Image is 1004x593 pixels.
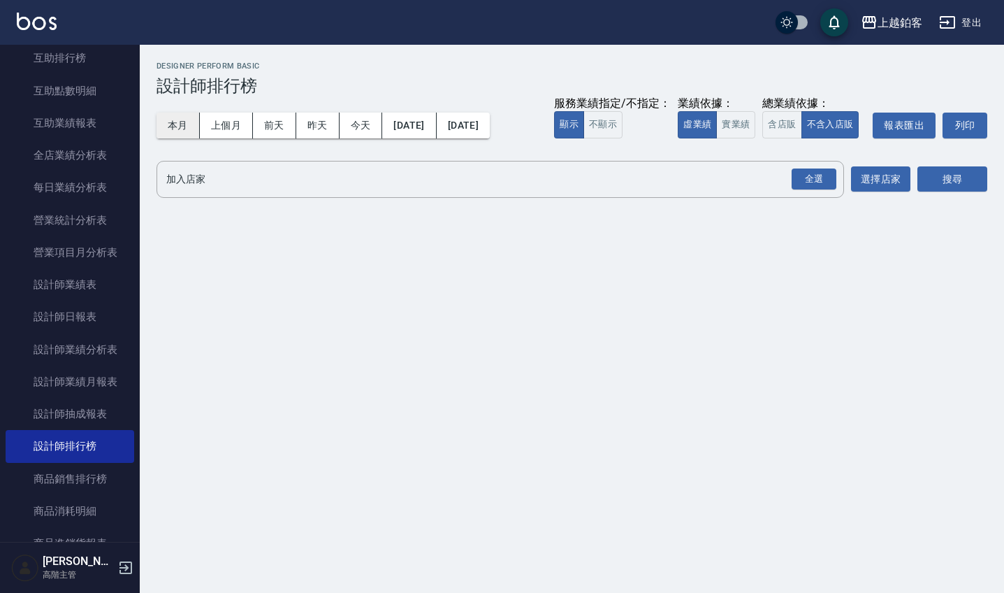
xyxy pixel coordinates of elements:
[43,569,114,581] p: 高階主管
[583,111,623,138] button: 不顯示
[157,62,987,71] h2: Designer Perform Basic
[6,204,134,236] a: 營業統計分析表
[554,111,584,138] button: 顯示
[762,97,866,111] div: 總業績依據：
[820,8,848,36] button: save
[6,527,134,559] a: 商品進銷貨報表
[943,113,987,138] button: 列印
[6,269,134,301] a: 設計師業績表
[11,554,39,582] img: Person
[6,495,134,527] a: 商品消耗明細
[6,75,134,107] a: 互助點數明細
[157,76,987,96] h3: 設計師排行榜
[6,301,134,333] a: 設計師日報表
[6,171,134,203] a: 每日業績分析表
[437,113,490,138] button: [DATE]
[43,555,114,569] h5: [PERSON_NAME]
[678,97,755,111] div: 業績依據：
[6,334,134,366] a: 設計師業績分析表
[253,113,296,138] button: 前天
[6,463,134,495] a: 商品銷售排行榜
[382,113,436,138] button: [DATE]
[873,113,936,138] button: 報表匯出
[6,398,134,430] a: 設計師抽成報表
[762,111,801,138] button: 含店販
[6,107,134,139] a: 互助業績報表
[716,111,755,138] button: 實業績
[789,166,839,193] button: Open
[801,111,859,138] button: 不含入店販
[163,167,817,192] input: 店家名稱
[678,111,717,138] button: 虛業績
[878,14,922,31] div: 上越鉑客
[933,10,987,36] button: 登出
[6,139,134,171] a: 全店業績分析表
[855,8,928,37] button: 上越鉑客
[6,42,134,74] a: 互助排行榜
[340,113,383,138] button: 今天
[200,113,253,138] button: 上個月
[917,166,987,192] button: 搜尋
[851,166,910,192] button: 選擇店家
[6,430,134,462] a: 設計師排行榜
[6,366,134,398] a: 設計師業績月報表
[17,13,57,30] img: Logo
[157,113,200,138] button: 本月
[296,113,340,138] button: 昨天
[554,97,671,111] div: 服務業績指定/不指定：
[6,236,134,269] a: 營業項目月分析表
[792,169,836,190] div: 全選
